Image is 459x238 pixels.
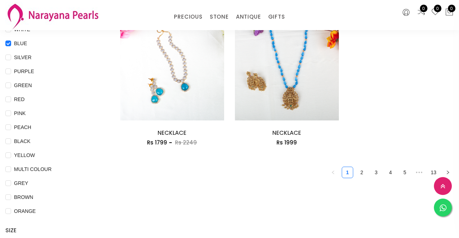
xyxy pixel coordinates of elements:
[327,167,339,178] li: Previous Page
[175,139,197,146] span: Rs 2249
[442,167,454,178] button: right
[399,167,410,178] a: 5
[434,5,441,12] span: 0
[210,11,229,22] a: STONE
[342,167,353,178] a: 1
[11,151,38,159] span: YELLOW
[11,123,34,131] span: PEACH
[11,193,36,201] span: BROWN
[11,137,33,145] span: BLACK
[11,95,28,103] span: RED
[11,165,55,173] span: MULTI COLOUR
[445,8,454,17] button: 0
[342,167,353,178] li: 1
[356,167,368,178] li: 2
[413,167,425,178] span: •••
[174,11,202,22] a: PRECIOUS
[11,39,30,47] span: BLUE
[272,129,301,137] a: NECKLACE
[11,207,39,215] span: ORANGE
[413,167,425,178] li: Next 5 Pages
[385,167,396,178] li: 4
[420,5,427,12] span: 0
[276,139,297,146] span: Rs 1999
[428,167,439,178] a: 13
[268,11,285,22] a: GIFTS
[11,81,35,89] span: GREEN
[11,67,37,75] span: PURPLE
[11,179,31,187] span: GREY
[5,226,99,235] h4: SIZE
[371,167,382,178] a: 3
[448,5,455,12] span: 0
[11,109,29,117] span: PINK
[11,53,34,61] span: SILVER
[446,170,450,175] span: right
[417,8,426,17] a: 0
[356,167,367,178] a: 2
[157,129,186,137] a: NECKLACE
[331,170,335,175] span: left
[236,11,261,22] a: ANTIQUE
[442,167,454,178] li: Next Page
[147,139,167,146] span: Rs 1799
[385,167,396,178] a: 4
[327,167,339,178] button: left
[428,167,439,178] li: 13
[431,8,440,17] a: 0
